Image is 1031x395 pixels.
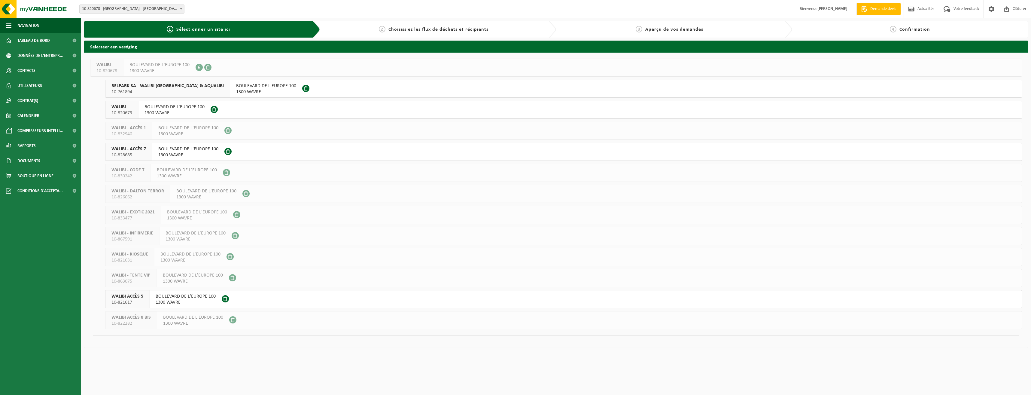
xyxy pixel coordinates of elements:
span: 10-820678 [96,68,117,74]
span: 10-830242 [111,173,144,179]
span: 3 [636,26,642,32]
span: 10-820678 - WALIBI - WAVRE [79,5,184,14]
span: 10-867591 [111,236,153,242]
span: 10-820679 [111,110,132,116]
span: 10-826062 [111,194,164,200]
span: 1 [167,26,173,32]
span: 1300 WAVRE [163,320,223,326]
span: 10-821631 [111,257,148,263]
button: BELPARK SA - WALIBI [GEOGRAPHIC_DATA] & AQUALIBI 10-761894 BOULEVARD DE L'EUROPE 1001300 WAVRE [105,80,1022,98]
span: WALIBI - EXOTIC 2021 [111,209,155,215]
span: WALIBI [96,62,117,68]
span: Aperçu de vos demandes [645,27,703,32]
span: 10-828685 [111,152,146,158]
span: BOULEVARD DE L'EUROPE 100 [163,272,223,278]
span: 1300 WAVRE [158,152,218,158]
button: WALIBI 10-820679 BOULEVARD DE L'EUROPE 1001300 WAVRE [105,101,1022,119]
span: 1300 WAVRE [157,173,217,179]
span: Conditions d'accepta... [17,183,63,198]
span: WALIBI ACCÈS 8 BIS [111,314,151,320]
span: BOULEVARD DE L'EUROPE 100 [163,314,223,320]
strong: [PERSON_NAME] [817,7,847,11]
span: Compresseurs intelli... [17,123,63,138]
span: BOULEVARD DE L'EUROPE 100 [144,104,205,110]
span: Documents [17,153,40,168]
span: Sélectionner un site ici [176,27,230,32]
span: Utilisateurs [17,78,42,93]
span: BOULEVARD DE L'EUROPE 100 [157,167,217,173]
span: Choisissiez les flux de déchets et récipients [388,27,488,32]
span: 4 [890,26,896,32]
span: WALIBI - INFIRMERIE [111,230,153,236]
span: Demande devis [869,6,898,12]
span: Navigation [17,18,39,33]
span: BOULEVARD DE L'EUROPE 100 [158,125,218,131]
span: 1300 WAVRE [156,299,216,305]
span: WALIBI [111,104,132,110]
span: BOULEVARD DE L'EUROPE 100 [158,146,218,152]
span: 2 [379,26,385,32]
span: 1300 WAVRE [167,215,227,221]
span: 1300 WAVRE [166,236,226,242]
span: 1300 WAVRE [236,89,296,95]
span: Données de l'entrepr... [17,48,63,63]
span: BOULEVARD DE L'EUROPE 100 [129,62,190,68]
span: BOULEVARD DE L'EUROPE 100 [236,83,296,89]
h2: Selecteer een vestiging [84,41,1028,52]
span: BELPARK SA - WALIBI [GEOGRAPHIC_DATA] & AQUALIBI [111,83,224,89]
button: WALIBI ACCÈS 5 10-821617 BOULEVARD DE L'EUROPE 1001300 WAVRE [105,290,1022,308]
span: 1300 WAVRE [160,257,220,263]
button: WALIBI - ACCÈS 7 10-828685 BOULEVARD DE L'EUROPE 1001300 WAVRE [105,143,1022,161]
span: Boutique en ligne [17,168,53,183]
span: WALIBI - CODE 7 [111,167,144,173]
span: WALIBI - DALTON TERROR [111,188,164,194]
span: 10-863075 [111,278,151,284]
span: Contacts [17,63,35,78]
span: BOULEVARD DE L'EUROPE 100 [167,209,227,215]
span: 10-761894 [111,89,224,95]
span: 10-833477 [111,215,155,221]
span: WALIBI ACCÈS 5 [111,293,143,299]
span: 10-822282 [111,320,151,326]
span: 1300 WAVRE [163,278,223,284]
span: 1300 WAVRE [144,110,205,116]
span: WALIBI - ACCÈS 7 [111,146,146,152]
span: BOULEVARD DE L'EUROPE 100 [156,293,216,299]
span: 1300 WAVRE [129,68,190,74]
span: Rapports [17,138,36,153]
span: WALIBI - KIOSQUE [111,251,148,257]
span: WALIBI - TENTE VIP [111,272,151,278]
span: 10-832940 [111,131,146,137]
span: Confirmation [899,27,930,32]
span: BOULEVARD DE L'EUROPE 100 [166,230,226,236]
span: BOULEVARD DE L'EUROPE 100 [176,188,236,194]
span: 1300 WAVRE [158,131,218,137]
span: 1300 WAVRE [176,194,236,200]
span: BOULEVARD DE L'EUROPE 100 [160,251,220,257]
a: Demande devis [856,3,901,15]
span: Calendrier [17,108,39,123]
span: 10-820678 - WALIBI - WAVRE [80,5,184,13]
span: Contrat(s) [17,93,38,108]
span: 10-821617 [111,299,143,305]
span: WALIBI - ACCÈS 1 [111,125,146,131]
span: Tableau de bord [17,33,50,48]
